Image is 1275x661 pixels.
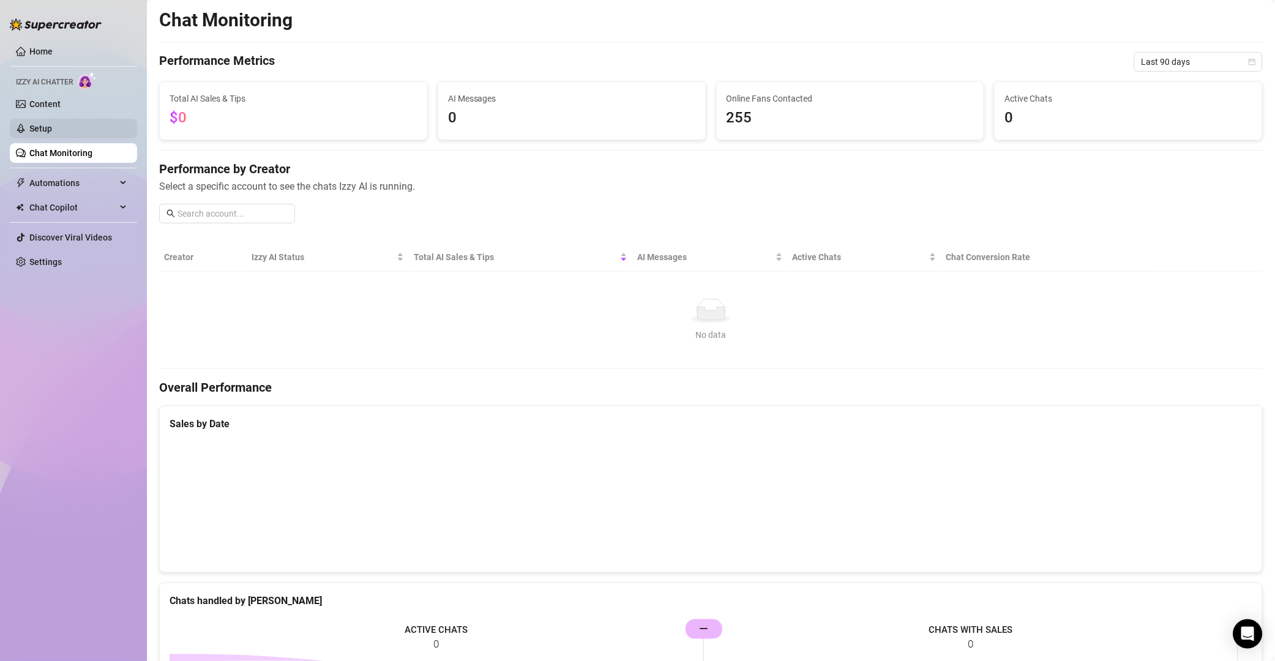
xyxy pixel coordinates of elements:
[178,207,288,220] input: Search account...
[29,198,116,217] span: Chat Copilot
[788,243,941,272] th: Active Chats
[29,124,52,133] a: Setup
[159,179,1263,194] span: Select a specific account to see the chats Izzy AI is running.
[727,92,974,105] span: Online Fans Contacted
[159,52,275,72] h4: Performance Metrics
[16,203,24,212] img: Chat Copilot
[414,250,618,264] span: Total AI Sales & Tips
[159,379,1263,396] h4: Overall Performance
[632,243,787,272] th: AI Messages
[637,250,772,264] span: AI Messages
[159,243,247,272] th: Creator
[793,250,927,264] span: Active Chats
[29,47,53,56] a: Home
[1233,619,1263,649] div: Open Intercom Messenger
[247,243,408,272] th: Izzy AI Status
[29,257,62,267] a: Settings
[448,92,696,105] span: AI Messages
[448,106,696,130] span: 0
[1142,53,1255,71] span: Last 90 days
[170,416,1252,431] div: Sales by Date
[29,99,61,109] a: Content
[170,92,417,105] span: Total AI Sales & Tips
[727,106,974,130] span: 255
[252,250,394,264] span: Izzy AI Status
[10,18,102,31] img: logo-BBDzfeDw.svg
[159,9,293,32] h2: Chat Monitoring
[941,243,1153,272] th: Chat Conversion Rate
[29,173,116,193] span: Automations
[1004,106,1252,130] span: 0
[1249,58,1256,65] span: calendar
[29,148,92,158] a: Chat Monitoring
[78,72,97,89] img: AI Chatter
[16,77,73,88] span: Izzy AI Chatter
[16,178,26,188] span: thunderbolt
[29,233,112,242] a: Discover Viral Videos
[169,328,1253,342] div: No data
[409,243,632,272] th: Total AI Sales & Tips
[170,593,1252,608] div: Chats handled by [PERSON_NAME]
[166,209,175,218] span: search
[1004,92,1252,105] span: Active Chats
[170,109,187,126] span: $0
[159,160,1263,177] h4: Performance by Creator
